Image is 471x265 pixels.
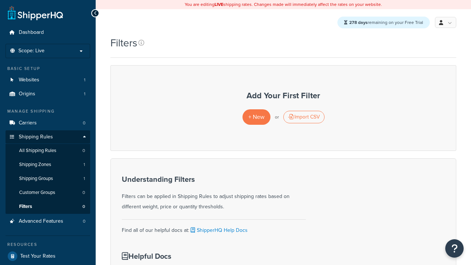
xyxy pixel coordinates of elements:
div: Manage Shipping [6,108,90,114]
span: Websites [19,77,39,83]
a: Test Your Rates [6,250,90,263]
p: or [275,112,279,122]
h3: Helpful Docs [122,252,272,260]
span: Shipping Zones [19,162,51,168]
span: Customer Groups [19,190,55,196]
div: Basic Setup [6,66,90,72]
a: All Shipping Rules 0 [6,144,90,158]
span: 1 [84,91,85,97]
a: Origins 1 [6,87,90,101]
span: All Shipping Rules [19,148,56,154]
li: Filters [6,200,90,213]
a: Shipping Groups 1 [6,172,90,185]
span: Scope: Live [18,48,45,54]
span: 0 [82,190,85,196]
a: Customer Groups 0 [6,186,90,199]
li: Shipping Rules [6,130,90,214]
span: 0 [83,218,85,225]
span: Shipping Groups [19,176,53,182]
span: Carriers [19,120,37,126]
span: 1 [84,176,85,182]
div: Resources [6,241,90,248]
strong: 278 days [349,19,368,26]
a: Filters 0 [6,200,90,213]
h3: Add Your First Filter [118,91,449,100]
span: Dashboard [19,29,44,36]
span: 0 [82,148,85,154]
li: Shipping Zones [6,158,90,172]
div: remaining on your Free Trial [337,17,430,28]
li: Websites [6,73,90,87]
span: + New [248,113,265,121]
span: Test Your Rates [20,253,56,259]
button: Open Resource Center [445,239,464,258]
a: Shipping Rules [6,130,90,144]
span: Origins [19,91,35,97]
span: 0 [82,204,85,210]
a: Shipping Zones 1 [6,158,90,172]
div: Import CSV [283,111,325,123]
a: ShipperHQ Help Docs [189,226,248,234]
a: Carriers 0 [6,116,90,130]
span: Shipping Rules [19,134,53,140]
a: + New [242,109,270,124]
div: Filters can be applied in Shipping Rules to adjust shipping rates based on different weight, pric... [122,175,306,212]
span: Advanced Features [19,218,63,225]
h3: Understanding Filters [122,175,306,183]
span: 1 [84,77,85,83]
b: LIVE [215,1,223,8]
li: All Shipping Rules [6,144,90,158]
span: 1 [84,162,85,168]
a: Advanced Features 0 [6,215,90,228]
li: Customer Groups [6,186,90,199]
span: 0 [83,120,85,126]
a: ShipperHQ Home [8,6,63,20]
h1: Filters [110,36,137,50]
li: Origins [6,87,90,101]
li: Carriers [6,116,90,130]
span: Filters [19,204,32,210]
li: Advanced Features [6,215,90,228]
a: Dashboard [6,26,90,39]
div: Find all of our helpful docs at: [122,219,306,236]
li: Shipping Groups [6,172,90,185]
a: Websites 1 [6,73,90,87]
